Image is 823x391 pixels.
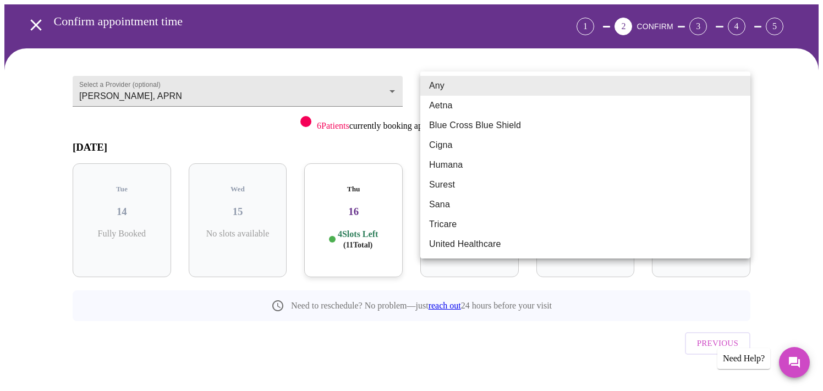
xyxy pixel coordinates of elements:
[420,234,750,254] li: United Healthcare
[420,155,750,175] li: Humana
[420,135,750,155] li: Cigna
[420,96,750,115] li: Aetna
[420,115,750,135] li: Blue Cross Blue Shield
[420,214,750,234] li: Tricare
[420,175,750,195] li: Surest
[420,76,750,96] li: Any
[420,195,750,214] li: Sana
